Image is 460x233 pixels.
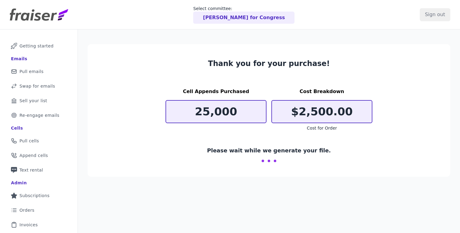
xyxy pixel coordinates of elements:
a: Pull emails [5,65,73,78]
span: Invoices [19,222,38,228]
span: Pull cells [19,138,39,144]
p: $2,500.00 [272,106,372,118]
a: Sell your list [5,94,73,107]
span: Subscriptions [19,193,50,199]
span: Append cells [19,152,48,158]
img: Fraiser Logo [10,9,68,21]
input: Sign out [420,8,450,21]
a: Re-engage emails [5,109,73,122]
p: Please wait while we generate your file. [207,146,331,155]
a: Orders [5,203,73,217]
a: Select committee: [PERSON_NAME] for Congress [193,5,294,24]
span: Swap for emails [19,83,55,89]
div: Cells [11,125,23,131]
div: Emails [11,56,27,62]
h3: Cell Appends Purchased [166,88,267,95]
p: Select committee: [193,5,294,12]
span: Getting started [19,43,54,49]
a: Append cells [5,149,73,162]
span: Pull emails [19,68,44,75]
a: Text rental [5,163,73,177]
span: Text rental [19,167,43,173]
h3: Thank you for your purchase! [166,59,372,68]
a: Pull cells [5,134,73,148]
span: Orders [19,207,34,213]
a: Getting started [5,39,73,53]
span: Cost for Order [307,126,337,130]
a: Swap for emails [5,79,73,93]
a: Subscriptions [5,189,73,202]
h3: Cost Breakdown [271,88,372,95]
span: Re-engage emails [19,112,59,118]
div: Admin [11,180,27,186]
a: Invoices [5,218,73,231]
p: 25,000 [166,106,266,118]
span: Sell your list [19,98,47,104]
p: [PERSON_NAME] for Congress [203,14,285,21]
